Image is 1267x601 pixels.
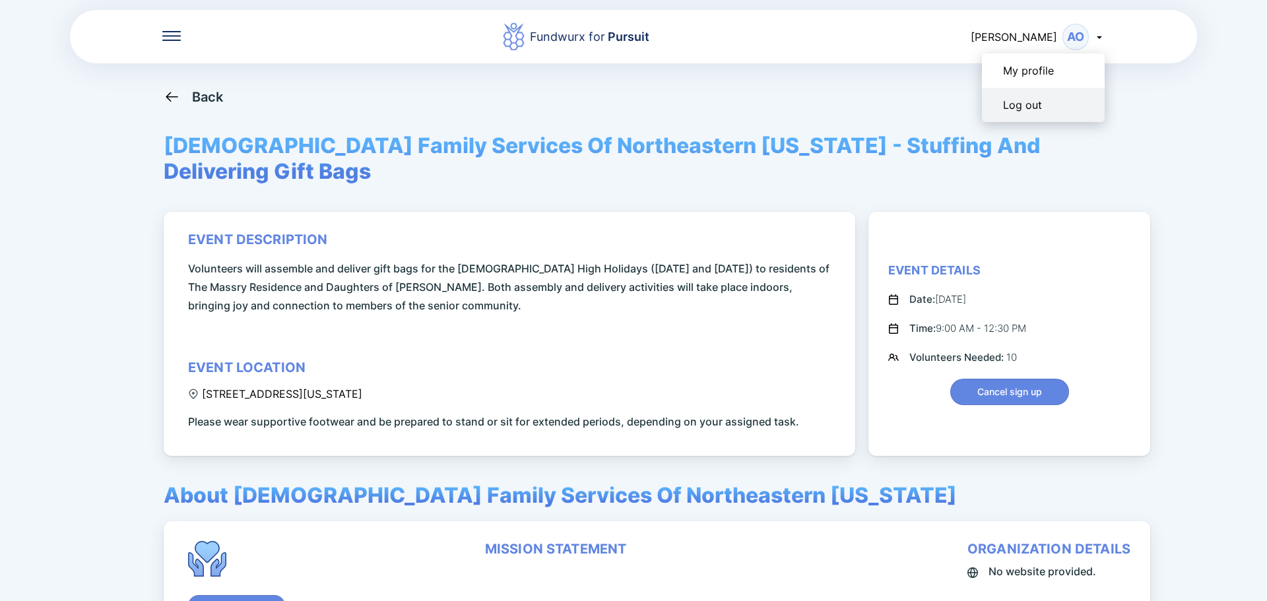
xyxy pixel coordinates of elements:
[967,541,1130,557] div: organization details
[164,482,957,508] span: About [DEMOGRAPHIC_DATA] Family Services Of Northeastern [US_STATE]
[1003,64,1054,77] div: My profile
[485,541,627,557] div: mission statement
[989,562,1096,581] span: No website provided.
[1003,98,1042,111] div: Log out
[971,30,1057,44] span: [PERSON_NAME]
[909,292,966,307] div: [DATE]
[977,385,1042,398] span: Cancel sign up
[909,321,1026,336] div: 9:00 AM - 12:30 PM
[188,387,362,400] div: [STREET_ADDRESS][US_STATE]
[188,412,799,431] span: Please wear supportive footwear and be prepared to stand or sit for extended periods, depending o...
[188,232,328,247] div: event description
[1062,24,1089,50] div: AO
[605,30,649,44] span: Pursuit
[188,259,835,315] span: Volunteers will assemble and deliver gift bags for the [DEMOGRAPHIC_DATA] High Holidays ([DATE] a...
[909,351,1006,364] span: Volunteers Needed:
[888,263,981,278] div: Event Details
[950,379,1069,405] button: Cancel sign up
[909,293,935,305] span: Date:
[192,89,224,105] div: Back
[164,133,1103,184] span: [DEMOGRAPHIC_DATA] Family Services Of Northeastern [US_STATE] - Stuffing And Delivering Gift Bags
[530,28,649,46] div: Fundwurx for
[909,350,1017,365] div: 10
[188,360,306,375] div: event location
[909,322,936,334] span: Time:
